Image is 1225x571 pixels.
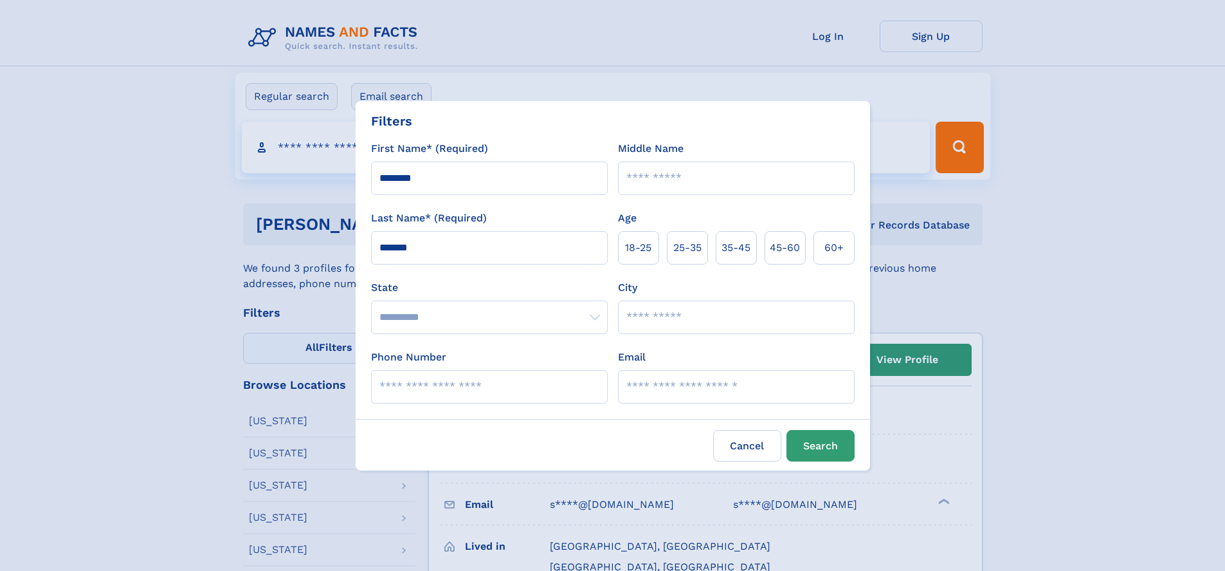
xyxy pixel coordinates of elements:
label: Age [618,211,637,226]
label: First Name* (Required) [371,141,488,156]
label: Middle Name [618,141,684,156]
button: Search [786,430,855,462]
label: City [618,280,637,295]
span: 45‑60 [770,240,800,256]
span: 35‑45 [721,240,750,256]
span: 18‑25 [625,240,651,256]
label: Phone Number [371,350,446,365]
label: State [371,280,608,295]
span: 25‑35 [673,240,702,256]
label: Cancel [713,430,781,462]
div: Filters [371,111,412,131]
label: Last Name* (Required) [371,211,487,226]
label: Email [618,350,646,365]
span: 60+ [824,240,844,256]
